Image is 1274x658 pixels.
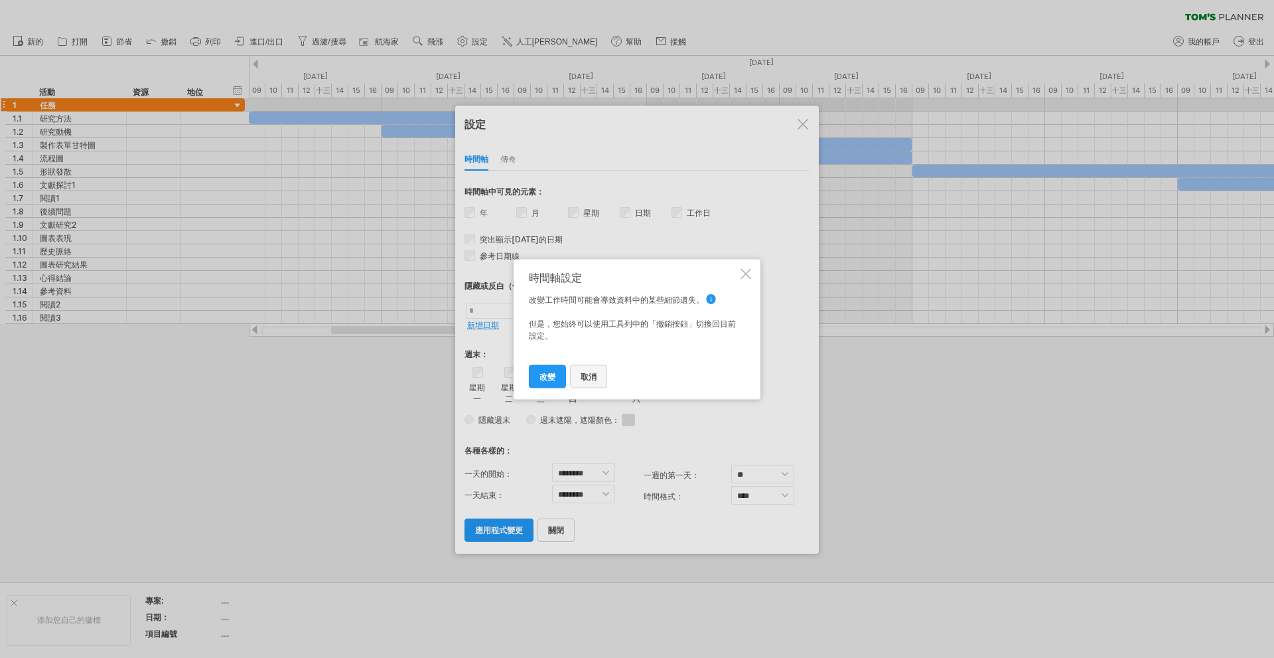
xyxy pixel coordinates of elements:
[581,371,597,381] font: 取消
[539,371,555,381] font: 改變
[529,365,566,388] a: 改變
[570,365,607,388] a: 取消
[529,318,736,340] font: 但是，您始終可以使用工具列中的「撤銷按鈕」切換回目前設定。
[529,270,582,284] font: 時間軸設定
[529,294,704,304] font: 改變工作時間可能會導致資料中的某些細節遺失。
